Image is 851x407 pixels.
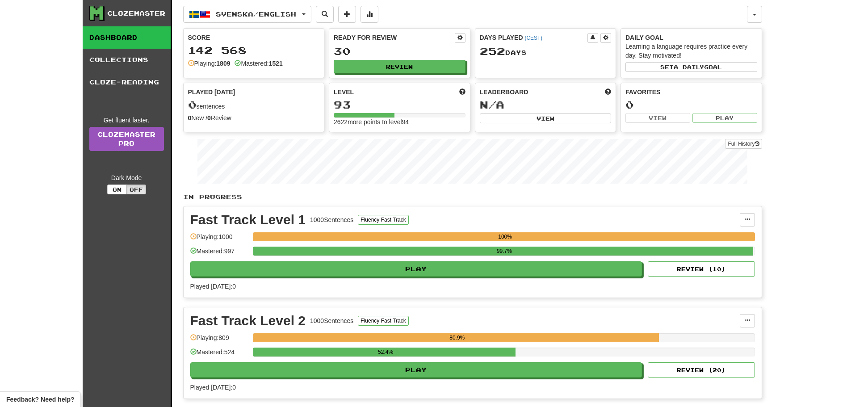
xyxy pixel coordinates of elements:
div: 100% [256,232,755,241]
div: Playing: 809 [190,333,248,348]
div: 93 [334,99,465,110]
div: 1000 Sentences [310,215,353,224]
button: Review (20) [648,362,755,378]
div: 142 568 [188,45,320,56]
div: Playing: 1000 [190,232,248,247]
span: Played [DATE]: 0 [190,283,236,290]
button: More stats [361,6,378,23]
a: Dashboard [83,26,171,49]
button: Fluency Fast Track [358,215,408,225]
div: sentences [188,99,320,111]
span: Leaderboard [480,88,528,97]
button: Play [692,113,757,123]
span: 0 [188,98,197,111]
a: ClozemasterPro [89,127,164,151]
span: This week in points, UTC [605,88,611,97]
span: N/A [480,98,504,111]
strong: 0 [188,114,192,122]
div: Ready for Review [334,33,455,42]
button: Seta dailygoal [625,62,757,72]
span: Svenska / English [216,10,296,18]
span: Score more points to level up [459,88,465,97]
div: Fast Track Level 2 [190,314,306,327]
button: Full History [725,139,762,149]
span: Played [DATE] [188,88,235,97]
div: 80.9% [256,333,659,342]
button: Search sentences [316,6,334,23]
div: 30 [334,46,465,57]
button: Fluency Fast Track [358,316,408,326]
button: Review (10) [648,261,755,277]
div: 99.7% [256,247,753,256]
div: Mastered: [235,59,282,68]
span: Played [DATE]: 0 [190,384,236,391]
button: Review [334,60,465,73]
span: a daily [674,64,704,70]
button: Play [190,362,642,378]
strong: 1521 [269,60,283,67]
button: Add sentence to collection [338,6,356,23]
span: Open feedback widget [6,395,74,404]
div: Learning a language requires practice every day. Stay motivated! [625,42,757,60]
div: Fast Track Level 1 [190,213,306,227]
button: View [480,113,612,123]
button: Play [190,261,642,277]
div: Days Played [480,33,588,42]
a: (CEST) [524,35,542,41]
div: New / Review [188,113,320,122]
a: Cloze-Reading [83,71,171,93]
div: Clozemaster [107,9,165,18]
div: Day s [480,46,612,57]
div: Playing: [188,59,231,68]
div: Get fluent faster. [89,116,164,125]
div: 52.4% [256,348,516,357]
p: In Progress [183,193,762,201]
button: On [107,185,127,194]
span: 252 [480,45,505,57]
button: Svenska/English [183,6,311,23]
div: Daily Goal [625,33,757,42]
div: Mastered: 524 [190,348,248,362]
div: 1000 Sentences [310,316,353,325]
div: Dark Mode [89,173,164,182]
span: Level [334,88,354,97]
div: 2622 more points to level 94 [334,117,465,126]
button: Off [126,185,146,194]
div: Score [188,33,320,42]
strong: 1809 [216,60,230,67]
div: Favorites [625,88,757,97]
div: Mastered: 997 [190,247,248,261]
strong: 0 [207,114,211,122]
button: View [625,113,690,123]
a: Collections [83,49,171,71]
div: 0 [625,99,757,110]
